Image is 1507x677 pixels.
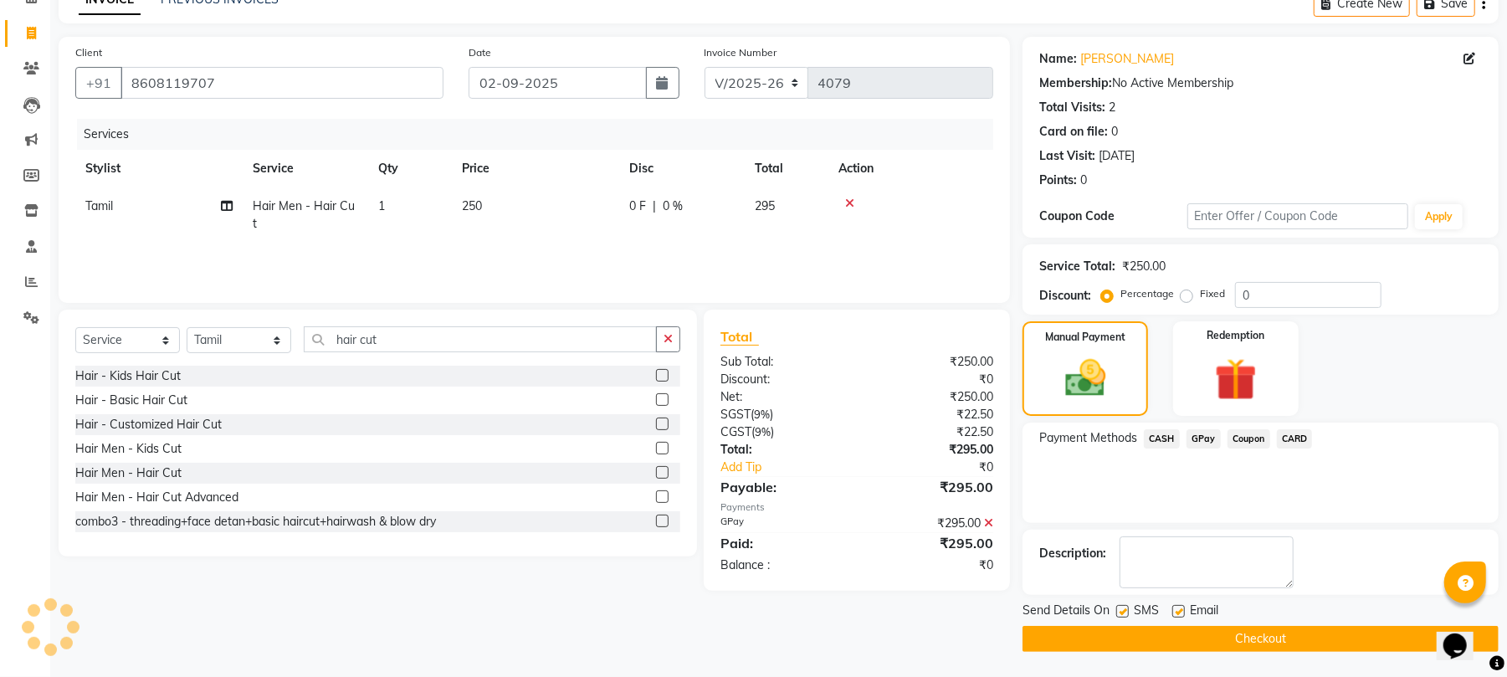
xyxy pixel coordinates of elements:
label: Manual Payment [1045,330,1125,345]
th: Stylist [75,150,243,187]
input: Search by Name/Mobile/Email/Code [120,67,443,99]
span: | [653,197,656,215]
span: 9% [755,425,771,439]
div: ₹250.00 [1122,258,1166,275]
button: +91 [75,67,122,99]
div: Points: [1039,172,1077,189]
span: CARD [1277,429,1313,449]
div: Hair Men - Hair Cut [75,464,182,482]
th: Action [828,150,993,187]
button: Checkout [1023,626,1499,652]
div: ₹295.00 [857,441,1006,459]
div: ₹0 [857,556,1006,574]
div: Payable: [708,477,857,497]
span: 1 [378,198,385,213]
span: Email [1190,602,1218,623]
div: Services [77,119,1006,150]
div: Hair - Basic Hair Cut [75,392,187,409]
span: CASH [1144,429,1180,449]
div: ₹295.00 [857,533,1006,553]
label: Fixed [1200,286,1225,301]
div: Sub Total: [708,353,857,371]
a: Add Tip [708,459,882,476]
div: Last Visit: [1039,147,1095,165]
div: Discount: [1039,287,1091,305]
div: Balance : [708,556,857,574]
span: 0 % [663,197,683,215]
div: ₹22.50 [857,406,1006,423]
span: SGST [720,407,751,422]
span: Hair Men - Hair Cut [253,198,355,231]
th: Service [243,150,368,187]
div: GPay [708,515,857,532]
div: 2 [1109,99,1115,116]
div: ( ) [708,423,857,441]
div: Net: [708,388,857,406]
div: ( ) [708,406,857,423]
span: Tamil [85,198,113,213]
span: 250 [462,198,482,213]
div: Description: [1039,545,1106,562]
label: Redemption [1207,328,1264,343]
span: Send Details On [1023,602,1110,623]
span: GPay [1187,429,1221,449]
div: Payments [720,500,993,515]
input: Enter Offer / Coupon Code [1187,203,1408,229]
span: 295 [755,198,775,213]
div: ₹250.00 [857,388,1006,406]
th: Disc [619,150,745,187]
div: Coupon Code [1039,208,1187,225]
input: Search or Scan [304,326,657,352]
div: combo3 - threading+face detan+basic haircut+hairwash & blow dry [75,513,436,531]
button: Apply [1415,204,1463,229]
div: 0 [1080,172,1087,189]
label: Date [469,45,491,60]
div: ₹250.00 [857,353,1006,371]
span: 9% [754,408,770,421]
div: Card on file: [1039,123,1108,141]
label: Invoice Number [705,45,777,60]
div: [DATE] [1099,147,1135,165]
div: No Active Membership [1039,74,1482,92]
div: Name: [1039,50,1077,68]
div: Total Visits: [1039,99,1105,116]
label: Client [75,45,102,60]
div: Service Total: [1039,258,1115,275]
img: _gift.svg [1202,353,1270,406]
div: Paid: [708,533,857,553]
th: Price [452,150,619,187]
label: Percentage [1120,286,1174,301]
iframe: chat widget [1437,610,1490,660]
span: CGST [720,424,751,439]
div: ₹0 [857,371,1006,388]
span: Total [720,328,759,346]
span: Payment Methods [1039,429,1137,447]
div: ₹22.50 [857,423,1006,441]
th: Total [745,150,828,187]
div: Total: [708,441,857,459]
img: _cash.svg [1053,355,1119,402]
div: Membership: [1039,74,1112,92]
th: Qty [368,150,452,187]
div: Hair Men - Hair Cut Advanced [75,489,238,506]
div: Hair Men - Kids Cut [75,440,182,458]
div: Discount: [708,371,857,388]
a: [PERSON_NAME] [1080,50,1174,68]
div: Hair - Customized Hair Cut [75,416,222,433]
span: 0 F [629,197,646,215]
div: ₹295.00 [857,477,1006,497]
div: ₹295.00 [857,515,1006,532]
span: SMS [1134,602,1159,623]
div: Hair - Kids Hair Cut [75,367,181,385]
div: 0 [1111,123,1118,141]
span: Coupon [1228,429,1270,449]
div: ₹0 [882,459,1006,476]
